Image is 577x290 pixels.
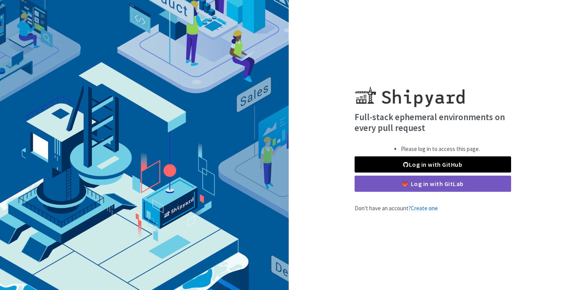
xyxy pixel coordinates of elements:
img: Shipyard logo [355,77,464,107]
h4: Full-stack ephemeral environments on every pull request [355,112,511,133]
span: Don't have an account? [355,205,438,212]
a: Log in with GitLab [355,176,511,192]
li: Please log in to access this page. [401,145,480,154]
a: Create one [411,205,438,212]
a: Log in with GitHub [355,156,511,173]
img: gitlab-color.svg [402,181,408,187]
